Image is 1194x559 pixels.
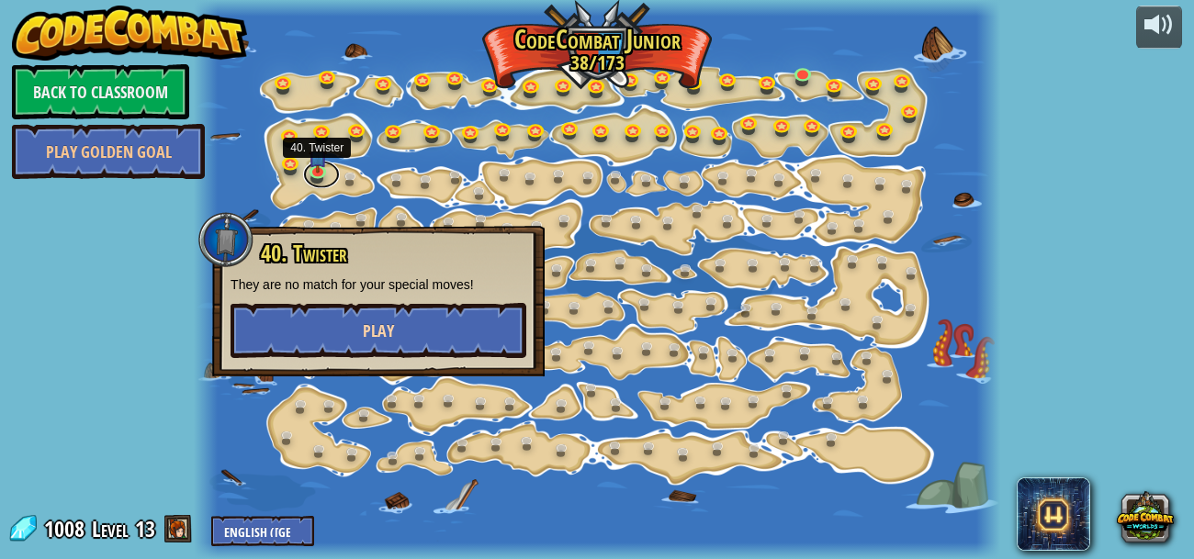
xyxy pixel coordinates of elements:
[363,319,394,342] span: Play
[231,275,526,294] p: They are no match for your special moves!
[135,514,155,543] span: 13
[309,142,327,173] img: level-banner-unstarted-subscriber.png
[12,124,205,179] a: Play Golden Goal
[12,6,247,61] img: CodeCombat - Learn how to code by playing a game
[1136,6,1182,49] button: Adjust volume
[261,238,347,269] span: 40. Twister
[231,303,526,358] button: Play
[12,64,189,119] a: Back to Classroom
[92,514,129,544] span: Level
[44,514,90,543] span: 1008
